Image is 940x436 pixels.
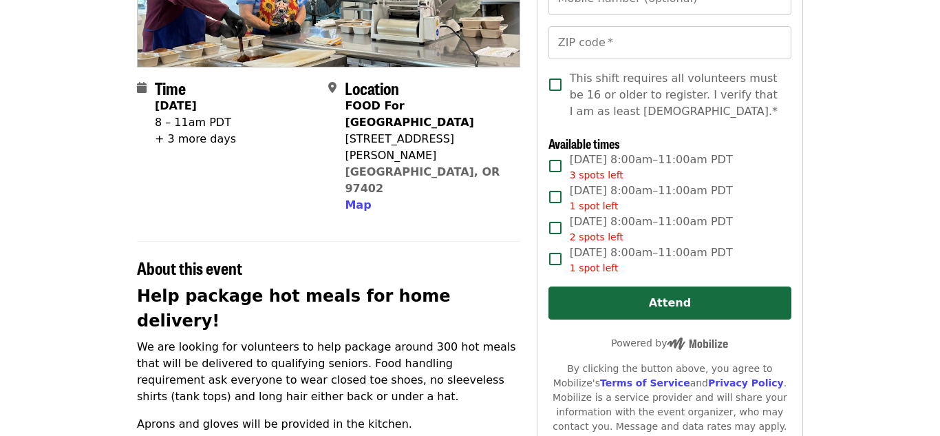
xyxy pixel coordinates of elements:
span: 1 spot left [570,200,619,211]
span: 3 spots left [570,169,623,180]
span: Available times [548,134,620,152]
input: ZIP code [548,26,791,59]
span: [DATE] 8:00am–11:00am PDT [570,183,733,214]
a: [GEOGRAPHIC_DATA], OR 97402 [345,165,500,195]
button: Map [345,197,371,214]
span: [DATE] 8:00am–11:00am PDT [570,152,733,183]
strong: FOOD For [GEOGRAPHIC_DATA] [345,99,473,129]
a: Privacy Policy [708,377,784,388]
div: [STREET_ADDRESS][PERSON_NAME] [345,131,509,164]
p: We are looking for volunteers to help package around 300 hot meals that will be delivered to qual... [137,339,520,405]
h2: Help package hot meals for home delivery! [137,284,520,333]
span: Map [345,198,371,211]
img: Powered by Mobilize [667,338,728,350]
span: 1 spot left [570,262,619,273]
a: Terms of Service [600,377,690,388]
p: Aprons and gloves will be provided in the kitchen. [137,416,520,433]
span: [DATE] 8:00am–11:00am PDT [570,214,733,245]
strong: [DATE] [155,99,197,112]
span: Time [155,76,186,100]
span: Location [345,76,399,100]
span: This shift requires all volunteers must be 16 or older to register. I verify that I am as least [... [570,70,780,120]
i: map-marker-alt icon [328,81,337,94]
span: 2 spots left [570,231,623,242]
i: calendar icon [137,81,147,94]
span: [DATE] 8:00am–11:00am PDT [570,245,733,276]
span: Powered by [611,338,728,349]
span: About this event [137,256,242,280]
div: + 3 more days [155,131,236,147]
button: Attend [548,287,791,320]
div: 8 – 11am PDT [155,114,236,131]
